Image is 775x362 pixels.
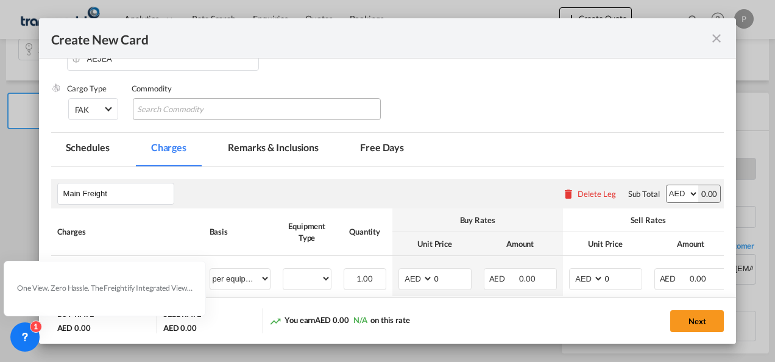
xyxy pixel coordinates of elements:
[563,232,648,256] th: Unit Price
[398,215,557,225] div: Buy Rates
[345,133,419,166] md-tab-item: Free Days
[698,185,721,202] div: 0.00
[283,221,331,243] div: Equipment Type
[63,185,174,203] input: Leg Name
[356,274,373,283] span: 1.00
[478,232,563,256] th: Amount
[73,49,258,68] input: Enter Port of Discharge
[578,189,616,199] div: Delete Leg
[660,274,688,283] span: AED
[51,133,431,166] md-pagination-wrapper: Use the left and right arrow keys to navigate between tabs
[628,188,660,199] div: Sub Total
[57,322,91,333] div: AED 0.00
[562,188,575,200] md-icon: icon-delete
[51,133,124,166] md-tab-item: Schedules
[133,98,381,120] md-chips-wrap: Chips container with autocompletion. Enter the text area, type text to search, and then use the u...
[670,310,724,332] button: Next
[51,30,710,46] div: Create New Card
[75,105,90,115] div: FAK
[51,83,61,93] img: cargo.png
[210,269,270,288] select: per equipment
[648,232,734,256] th: Amount
[210,226,271,237] div: Basis
[67,83,107,93] label: Cargo Type
[163,322,197,333] div: AED 0.00
[562,189,616,199] button: Delete Leg
[137,100,249,119] input: Search Commodity
[315,315,349,325] span: AED 0.00
[57,226,197,237] div: Charges
[353,315,367,325] span: N/A
[392,232,478,256] th: Unit Price
[569,215,727,225] div: Sell Rates
[344,226,386,237] div: Quantity
[604,269,642,287] input: 0
[132,83,172,93] label: Commodity
[68,98,118,120] md-select: Select Cargo type: FAK
[690,274,706,283] span: 0.00
[136,133,201,166] md-tab-item: Charges
[269,315,281,327] md-icon: icon-trending-up
[709,31,724,46] md-icon: icon-close fg-AAA8AD m-0 pointer
[519,274,536,283] span: 0.00
[213,133,333,166] md-tab-item: Remarks & Inclusions
[39,18,737,344] md-dialog: Create New Card ...
[269,314,410,327] div: You earn on this rate
[433,269,471,287] input: 0
[489,274,518,283] span: AED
